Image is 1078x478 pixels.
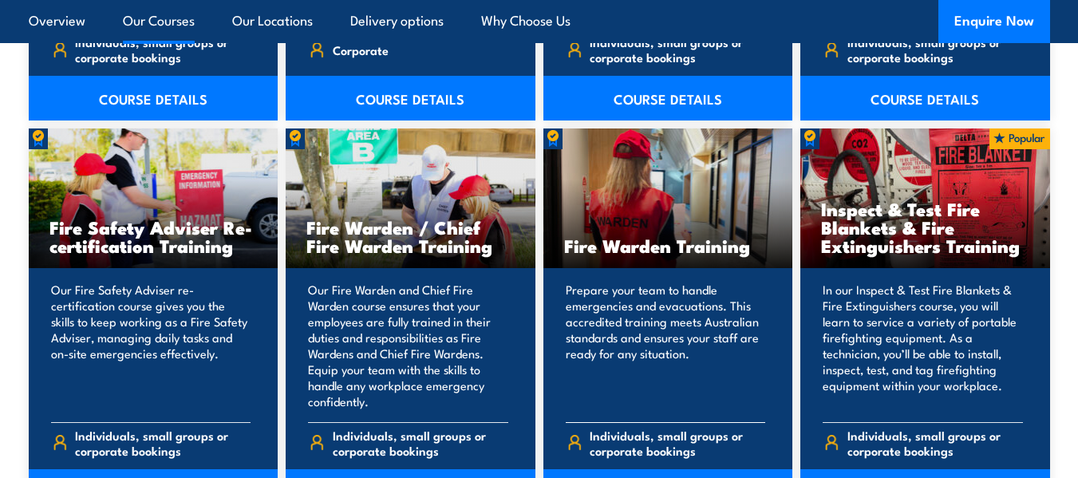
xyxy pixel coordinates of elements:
p: In our Inspect & Test Fire Blankets & Fire Extinguishers course, you will learn to service a vari... [823,282,1023,409]
a: COURSE DETAILS [29,76,278,120]
h3: Fire Safety Adviser Re-certification Training [49,218,258,255]
span: Individuals, small groups or corporate bookings [75,428,251,458]
span: Individuals, small groups or corporate bookings [847,34,1023,65]
span: Individuals, small groups or corporate bookings [333,428,508,458]
p: Our Fire Safety Adviser re-certification course gives you the skills to keep working as a Fire Sa... [51,282,251,409]
span: Individuals, small groups or corporate bookings [590,428,765,458]
span: Individuals, small groups or corporate bookings [847,428,1023,458]
p: Prepare your team to handle emergencies and evacuations. This accredited training meets Australia... [566,282,766,409]
h3: Fire Warden / Chief Fire Warden Training [306,218,515,255]
a: COURSE DETAILS [800,76,1050,120]
a: COURSE DETAILS [543,76,793,120]
h3: Inspect & Test Fire Blankets & Fire Extinguishers Training [821,199,1029,255]
h3: Fire Warden Training [564,236,772,255]
span: Individuals, small groups or corporate bookings [75,34,251,65]
span: Individuals, small groups or corporate bookings [590,34,765,65]
a: COURSE DETAILS [286,76,535,120]
p: Our Fire Warden and Chief Fire Warden course ensures that your employees are fully trained in the... [308,282,508,409]
span: Corporate [333,38,389,62]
